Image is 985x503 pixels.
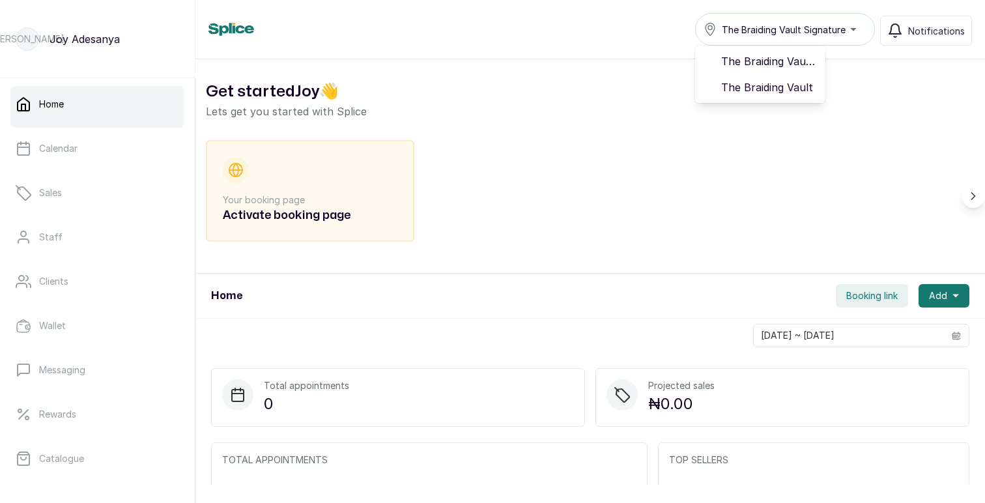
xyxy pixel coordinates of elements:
ul: The Braiding Vault Signature [695,46,825,103]
span: The Braiding Vault [721,79,815,95]
span: Notifications [908,24,965,38]
h1: Home [211,288,242,304]
span: The Braiding Vault Signature [722,23,846,36]
p: 0 [264,392,349,416]
p: Total appointments [264,379,349,392]
h2: Activate booking page [223,207,397,225]
a: Wallet [10,308,184,344]
p: Staff [39,231,63,244]
button: Notifications [880,16,972,46]
p: Clients [39,275,68,288]
button: Booking link [836,284,908,308]
p: Sales [39,186,62,199]
span: Booking link [846,289,898,302]
p: Calendar [39,142,78,155]
a: Rewards [10,396,184,433]
p: ₦0.00 [648,392,715,416]
p: Wallet [39,319,66,332]
span: The Braiding Vault Signature [721,53,815,69]
svg: calendar [952,331,961,340]
a: Clients [10,263,184,300]
p: TOTAL APPOINTMENTS [222,453,636,467]
input: Select date [754,324,944,347]
p: Projected sales [648,379,715,392]
p: Home [39,98,64,111]
p: Your booking page [223,194,397,207]
p: Lets get you started with Splice [206,104,975,119]
p: TOP SELLERS [669,453,958,467]
p: Messaging [39,364,85,377]
a: Messaging [10,352,184,388]
p: Joy Adesanya [50,31,120,47]
button: The Braiding Vault Signature [695,13,875,46]
a: Staff [10,219,184,255]
p: Catalogue [39,452,84,465]
p: Rewards [39,408,76,421]
h2: Get started Joy 👋 [206,80,975,104]
a: Catalogue [10,440,184,477]
div: Your booking pageActivate booking page [206,140,414,242]
span: Add [929,289,947,302]
button: Add [919,284,969,308]
button: Scroll right [962,184,985,208]
a: Home [10,86,184,122]
a: Calendar [10,130,184,167]
a: Sales [10,175,184,211]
